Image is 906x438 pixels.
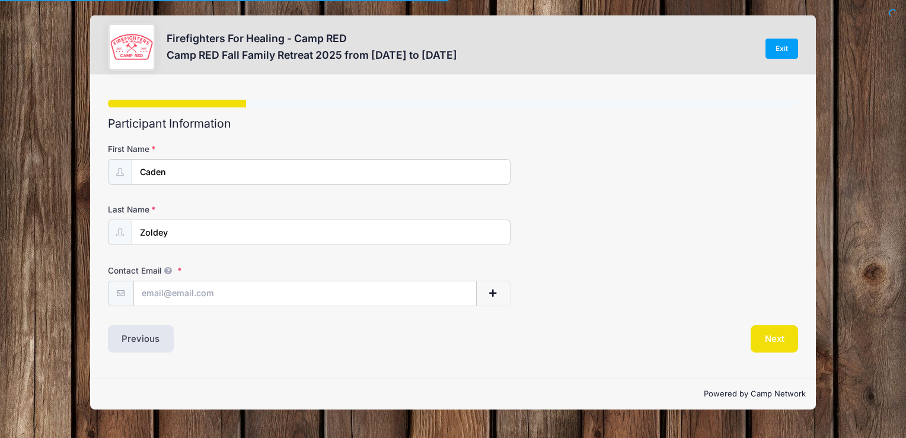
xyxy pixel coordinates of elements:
[167,32,457,45] h3: Firefighters For Healing - Camp RED
[108,143,338,155] label: First Name
[167,49,457,61] h3: Camp RED Fall Family Retreat 2025 from [DATE] to [DATE]
[133,281,477,306] input: email@email.com
[751,325,799,353] button: Next
[100,388,806,400] p: Powered by Camp Network
[108,117,799,131] h2: Participant Information
[161,266,176,275] span: We will send confirmations, payment reminders, and custom email messages to each address listed. ...
[108,204,338,215] label: Last Name
[108,325,174,353] button: Previous
[132,220,511,245] input: Last Name
[765,39,799,59] a: Exit
[108,265,338,277] label: Contact Email
[132,159,511,185] input: First Name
